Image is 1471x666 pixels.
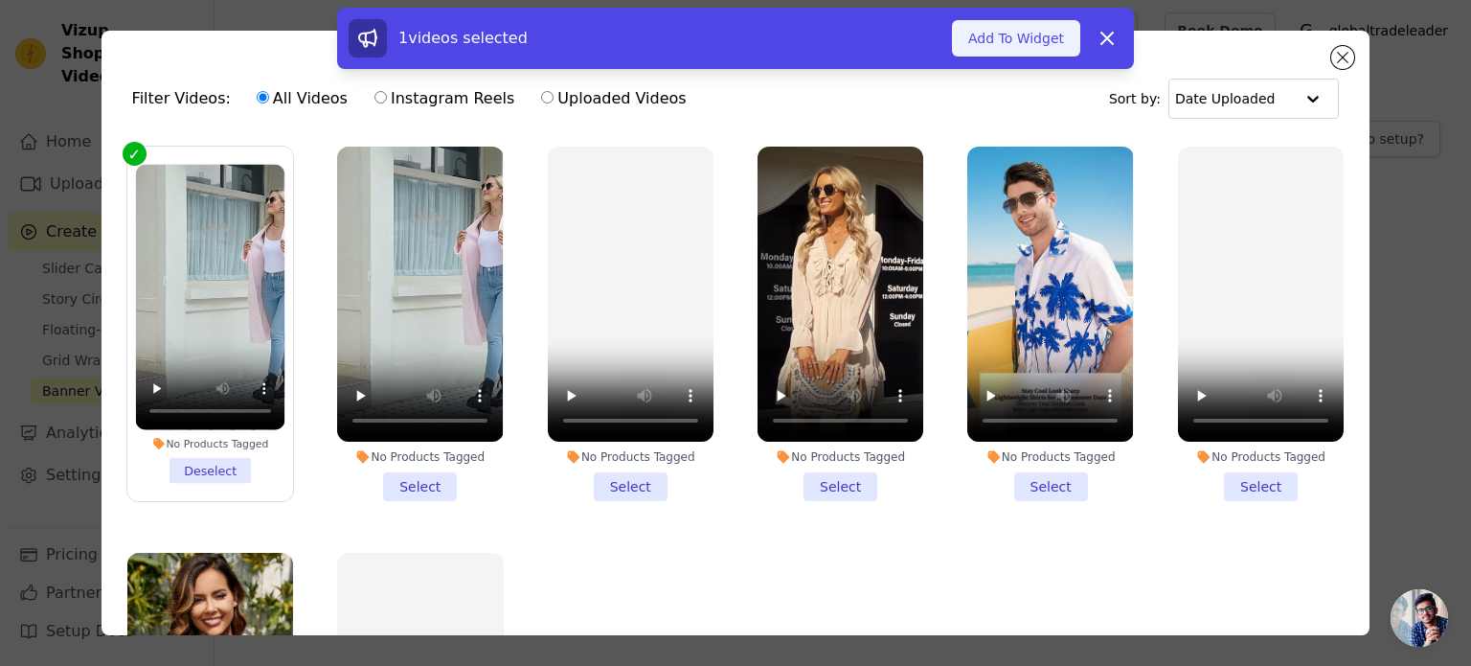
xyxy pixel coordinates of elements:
[1109,79,1340,119] div: Sort by:
[135,437,284,450] div: No Products Tagged
[548,449,713,465] div: No Products Tagged
[256,86,349,111] label: All Videos
[373,86,515,111] label: Instagram Reels
[398,29,528,47] span: 1 videos selected
[132,77,697,121] div: Filter Videos:
[1178,449,1344,465] div: No Products Tagged
[758,449,923,465] div: No Products Tagged
[1391,589,1448,647] a: Open chat
[540,86,687,111] label: Uploaded Videos
[967,449,1133,465] div: No Products Tagged
[337,449,503,465] div: No Products Tagged
[952,20,1080,57] button: Add To Widget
